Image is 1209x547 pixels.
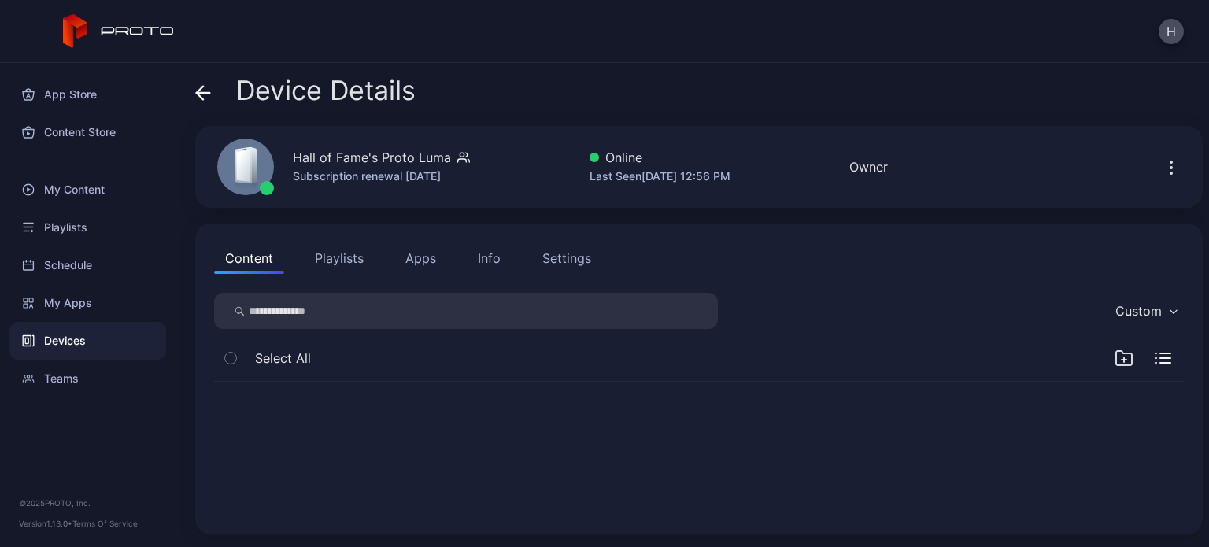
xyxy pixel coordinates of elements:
button: Custom [1107,293,1184,329]
div: Hall of Fame's Proto Luma [293,148,451,167]
div: Owner [849,157,888,176]
div: Online [590,148,730,167]
button: H [1159,19,1184,44]
a: Terms Of Service [72,519,138,528]
button: Apps [394,242,447,274]
span: Select All [255,349,311,368]
button: Content [214,242,284,274]
a: Teams [9,360,166,397]
div: Custom [1115,303,1162,319]
a: Content Store [9,113,166,151]
a: My Apps [9,284,166,322]
button: Playlists [304,242,375,274]
a: Devices [9,322,166,360]
button: Info [467,242,512,274]
div: Info [478,249,501,268]
a: Schedule [9,246,166,284]
div: Settings [542,249,591,268]
div: © 2025 PROTO, Inc. [19,497,157,509]
span: Version 1.13.0 • [19,519,72,528]
div: Subscription renewal [DATE] [293,167,470,186]
div: Last Seen [DATE] 12:56 PM [590,167,730,186]
button: Settings [531,242,602,274]
a: App Store [9,76,166,113]
a: My Content [9,171,166,209]
span: Device Details [236,76,416,105]
a: Playlists [9,209,166,246]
